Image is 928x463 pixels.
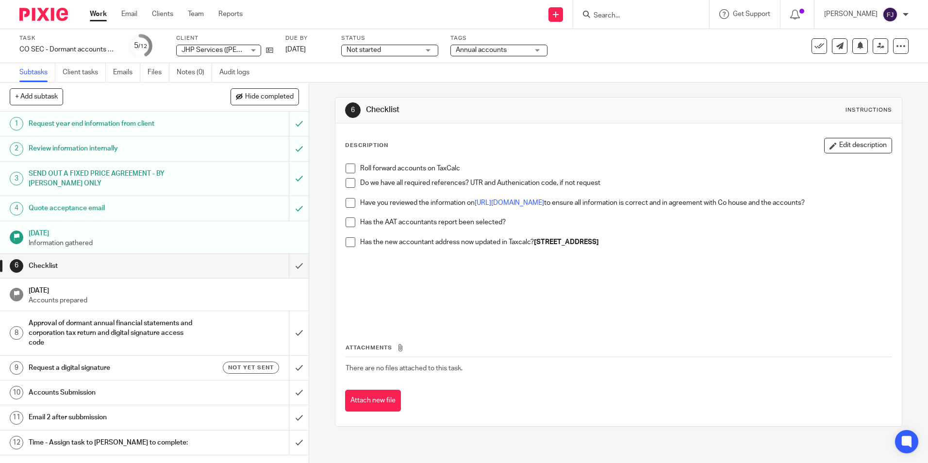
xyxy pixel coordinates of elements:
[148,63,169,82] a: Files
[534,239,599,246] strong: [STREET_ADDRESS]
[360,198,891,208] p: Have you reviewed the information on to ensure all information is correct and in agreement with C...
[341,34,438,42] label: Status
[188,9,204,19] a: Team
[182,47,306,53] span: JHP Services ([PERSON_NAME]) Limited
[29,296,299,305] p: Accounts prepared
[345,142,388,149] p: Description
[456,47,507,53] span: Annual accounts
[450,34,547,42] label: Tags
[10,202,23,215] div: 4
[593,12,680,20] input: Search
[218,9,243,19] a: Reports
[345,102,361,118] div: 6
[29,361,196,375] h1: Request a digital signature
[360,178,891,188] p: Do we have all required references? UTR and Authenication code, if not request
[366,105,639,115] h1: Checklist
[29,226,299,238] h1: [DATE]
[360,237,891,247] p: Has the new accountant address now updated in Taxcalc?
[10,88,63,105] button: + Add subtask
[285,34,329,42] label: Due by
[10,436,23,449] div: 12
[29,116,196,131] h1: Request year end information from client
[29,385,196,400] h1: Accounts Submission
[10,411,23,425] div: 11
[29,259,196,273] h1: Checklist
[824,9,878,19] p: [PERSON_NAME]
[19,45,116,54] div: CO SEC - Dormant accounts and CT600 return (limited companies) - Updated with signature
[90,9,107,19] a: Work
[219,63,257,82] a: Audit logs
[882,7,898,22] img: svg%3E
[134,40,147,51] div: 5
[10,117,23,131] div: 1
[19,8,68,21] img: Pixie
[152,9,173,19] a: Clients
[285,46,306,53] span: [DATE]
[245,93,294,101] span: Hide completed
[733,11,770,17] span: Get Support
[10,361,23,375] div: 9
[360,164,891,173] p: Roll forward accounts on TaxCalc
[10,142,23,156] div: 2
[346,345,392,350] span: Attachments
[29,238,299,248] p: Information gathered
[113,63,140,82] a: Emails
[29,141,196,156] h1: Review information internally
[29,166,196,191] h1: SEND OUT A FIXED PRICE AGREEMENT - BY [PERSON_NAME] ONLY
[29,435,196,450] h1: Time - Assign task to [PERSON_NAME] to complete:
[10,386,23,399] div: 10
[360,217,891,227] p: Has the AAT accountants report been selected?
[824,138,892,153] button: Edit description
[10,326,23,340] div: 8
[29,316,196,350] h1: Approval of dormant annual financial statements and corporation tax return and digital signature ...
[475,199,544,206] a: [URL][DOMAIN_NAME]
[29,201,196,215] h1: Quote acceptance email
[29,283,299,296] h1: [DATE]
[177,63,212,82] a: Notes (0)
[345,390,401,412] button: Attach new file
[231,88,299,105] button: Hide completed
[19,34,116,42] label: Task
[347,47,381,53] span: Not started
[19,63,55,82] a: Subtasks
[29,410,196,425] h1: Email 2 after subbmission
[10,259,23,273] div: 6
[63,63,106,82] a: Client tasks
[176,34,273,42] label: Client
[138,44,147,49] small: /12
[346,365,463,372] span: There are no files attached to this task.
[845,106,892,114] div: Instructions
[121,9,137,19] a: Email
[228,364,274,372] span: Not yet sent
[10,172,23,185] div: 3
